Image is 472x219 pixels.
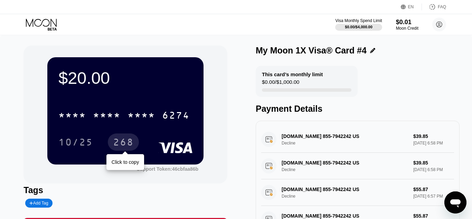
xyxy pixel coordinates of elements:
div: EN [408,4,414,9]
div: Payment Details [256,104,460,114]
iframe: Button to launch messaging window [444,191,466,213]
div: Add Tag [25,199,52,208]
div: 268 [113,138,134,149]
div: Add Tag [29,201,48,206]
div: 6274 [162,111,190,122]
div: $0.00 / $1,000.00 [262,79,299,88]
div: $20.00 [58,68,192,88]
div: 10/25 [53,133,98,151]
div: FAQ [422,3,446,10]
div: Visa Monthly Spend Limit$0.00/$4,000.00 [335,18,382,31]
div: EN [401,3,422,10]
div: 268 [108,133,139,151]
div: $0.01Moon Credit [396,19,418,31]
div: Visa Monthly Spend Limit [335,18,382,23]
div: This card’s monthly limit [262,71,323,77]
div: 10/25 [58,138,93,149]
div: My Moon 1X Visa® Card #4 [256,46,367,56]
div: Support Token: 46cbfaa86b [136,166,198,172]
div: Moon Credit [396,26,418,31]
div: Support Token:46cbfaa86b [136,166,198,172]
div: Click to copy [112,159,139,165]
div: $0.00 / $4,000.00 [345,25,372,29]
div: $0.01 [396,19,418,26]
div: Tags [23,185,227,195]
div: FAQ [438,4,446,9]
